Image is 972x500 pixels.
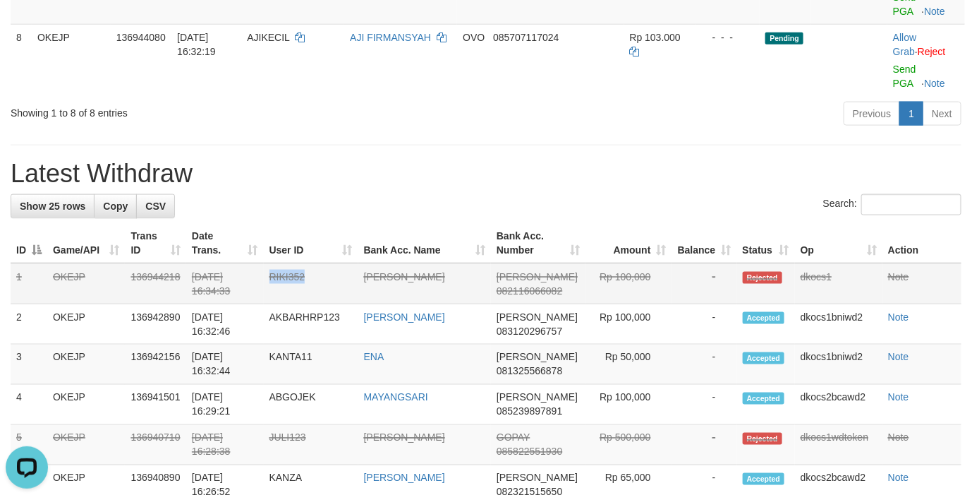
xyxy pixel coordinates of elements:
[795,385,882,425] td: dkocs2bcawd2
[103,201,128,212] span: Copy
[177,32,216,57] span: [DATE] 16:32:19
[497,487,562,498] span: Copy 082321515650 to clipboard
[497,352,578,363] span: [PERSON_NAME]
[47,304,125,345] td: OKEJP
[6,6,48,48] button: Open LiveChat chat widget
[145,201,166,212] span: CSV
[47,263,125,304] td: OKEJP
[585,223,672,263] th: Amount: activate to sort column ascending
[882,223,961,263] th: Action
[765,32,803,44] span: Pending
[924,78,945,89] a: Note
[497,285,562,297] span: Copy 082116066082 to clipboard
[364,472,445,484] a: [PERSON_NAME]
[186,304,264,345] td: [DATE] 16:32:46
[364,392,428,403] a: MAYANGSARI
[32,24,111,96] td: OKEJP
[585,263,672,304] td: Rp 100,000
[493,32,559,43] span: Copy 085707117024 to clipboard
[701,30,755,44] div: - - -
[186,425,264,465] td: [DATE] 16:28:38
[497,432,530,444] span: GOPAY
[491,223,585,263] th: Bank Acc. Number: activate to sort column ascending
[264,425,358,465] td: JULI123
[795,263,882,304] td: dkocs1
[672,425,737,465] td: -
[888,472,909,484] a: Note
[861,194,961,215] input: Search:
[116,32,166,43] span: 136944080
[47,345,125,385] td: OKEJP
[844,102,900,126] a: Previous
[11,304,47,345] td: 2
[924,6,945,17] a: Note
[795,425,882,465] td: dkocs1wdtoken
[11,345,47,385] td: 3
[795,223,882,263] th: Op: activate to sort column ascending
[125,425,186,465] td: 136940710
[125,385,186,425] td: 136941501
[11,223,47,263] th: ID: activate to sort column descending
[743,312,785,324] span: Accepted
[795,345,882,385] td: dkocs1bniwd2
[672,223,737,263] th: Balance: activate to sort column ascending
[186,345,264,385] td: [DATE] 16:32:44
[497,366,562,377] span: Copy 081325566878 to clipboard
[743,473,785,485] span: Accepted
[247,32,289,43] span: AJIKECIL
[497,446,562,458] span: Copy 085822551930 to clipboard
[743,272,782,284] span: Rejected
[585,425,672,465] td: Rp 500,000
[585,385,672,425] td: Rp 100,000
[497,311,578,323] span: [PERSON_NAME]
[11,385,47,425] td: 4
[672,345,737,385] td: -
[899,102,923,126] a: 1
[11,24,32,96] td: 8
[672,304,737,345] td: -
[585,345,672,385] td: Rp 50,000
[672,385,737,425] td: -
[364,432,445,444] a: [PERSON_NAME]
[186,223,264,263] th: Date Trans.: activate to sort column ascending
[918,46,946,57] a: Reject
[888,392,909,403] a: Note
[497,406,562,417] span: Copy 085239897891 to clipboard
[264,385,358,425] td: ABGOJEK
[823,194,961,215] label: Search:
[94,194,137,218] a: Copy
[463,32,485,43] span: OVO
[888,311,909,323] a: Note
[11,160,961,188] h1: Latest Withdraw
[364,352,384,363] a: ENA
[364,311,445,323] a: [PERSON_NAME]
[264,304,358,345] td: AKBARHRP123
[47,385,125,425] td: OKEJP
[497,472,578,484] span: [PERSON_NAME]
[888,271,909,282] a: Note
[186,385,264,425] td: [DATE] 16:29:21
[358,223,491,263] th: Bank Acc. Name: activate to sort column ascending
[672,263,737,304] td: -
[47,425,125,465] td: OKEJP
[47,223,125,263] th: Game/API: activate to sort column ascending
[264,223,358,263] th: User ID: activate to sort column ascending
[11,100,394,120] div: Showing 1 to 8 of 8 entries
[11,263,47,304] td: 1
[743,433,782,445] span: Rejected
[264,345,358,385] td: KANTA11
[923,102,961,126] a: Next
[630,32,681,43] span: Rp 103.000
[11,194,95,218] a: Show 25 rows
[888,432,909,444] a: Note
[497,392,578,403] span: [PERSON_NAME]
[20,201,85,212] span: Show 25 rows
[888,352,909,363] a: Note
[887,24,965,96] td: ·
[125,345,186,385] td: 136942156
[125,304,186,345] td: 136942890
[737,223,795,263] th: Status: activate to sort column ascending
[350,32,431,43] a: AJI FIRMANSYAH
[795,304,882,345] td: dkocs1bniwd2
[11,425,47,465] td: 5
